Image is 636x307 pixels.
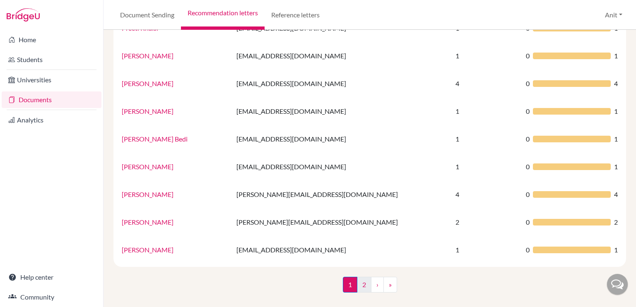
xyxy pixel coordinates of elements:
td: 1 [450,97,521,125]
span: 0 [526,51,530,61]
a: [PERSON_NAME] Bedi [122,135,188,143]
span: 1 [614,162,618,172]
td: [EMAIL_ADDRESS][DOMAIN_NAME] [231,97,450,125]
span: 4 [614,189,618,199]
span: Help [19,6,36,13]
img: Bridge-U [7,8,40,22]
span: 0 [526,245,530,255]
td: [PERSON_NAME][EMAIL_ADDRESS][DOMAIN_NAME] [231,208,450,236]
nav: ... [343,277,397,299]
td: 1 [450,236,521,264]
span: 1 [614,51,618,61]
a: [PERSON_NAME] [122,107,173,115]
span: 0 [526,106,530,116]
td: [EMAIL_ADDRESS][DOMAIN_NAME] [231,125,450,153]
span: 0 [526,189,530,199]
td: 1 [450,42,521,70]
a: [PERSON_NAME] [122,52,173,60]
a: [PERSON_NAME] [122,163,173,170]
a: [PERSON_NAME] [122,246,173,254]
a: [PERSON_NAME] [122,79,173,87]
td: 1 [450,153,521,180]
span: 0 [526,217,530,227]
span: 0 [526,134,530,144]
td: 4 [450,180,521,208]
td: 4 [450,70,521,97]
a: Help center [2,269,101,285]
td: [EMAIL_ADDRESS][DOMAIN_NAME] [231,236,450,264]
button: Anit [601,7,626,23]
a: Universities [2,72,101,88]
a: Home [2,31,101,48]
span: 4 [614,79,618,89]
td: [EMAIL_ADDRESS][DOMAIN_NAME] [231,153,450,180]
a: Community [2,289,101,305]
span: 1 [614,245,618,255]
a: [PERSON_NAME] [122,190,173,198]
span: 1 [343,277,357,293]
td: [EMAIL_ADDRESS][DOMAIN_NAME] [231,70,450,97]
span: 1 [614,134,618,144]
td: [PERSON_NAME][EMAIL_ADDRESS][DOMAIN_NAME] [231,180,450,208]
a: Documents [2,91,101,108]
a: 2 [357,277,371,293]
a: Students [2,51,101,68]
span: 2 [614,217,618,227]
a: Analytics [2,112,101,128]
a: [PERSON_NAME] [122,218,173,226]
a: › [371,277,384,293]
span: 0 [526,162,530,172]
td: 2 [450,208,521,236]
a: » [383,277,397,293]
span: 1 [614,106,618,116]
a: Preeti Khalsi [122,24,158,32]
td: [EMAIL_ADDRESS][DOMAIN_NAME] [231,42,450,70]
td: 1 [450,125,521,153]
span: 0 [526,79,530,89]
